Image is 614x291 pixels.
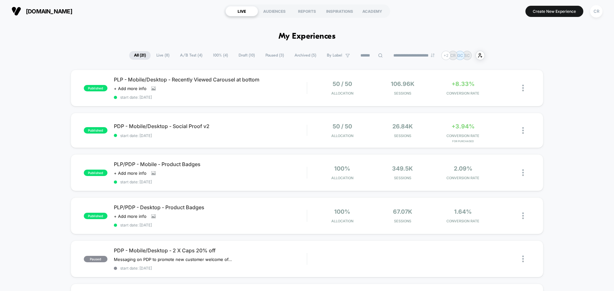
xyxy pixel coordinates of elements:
[114,133,307,138] span: start date: [DATE]
[374,176,431,180] span: Sessions
[327,53,342,58] span: By Label
[333,123,352,130] span: 50 / 50
[356,6,389,16] div: ACADEMY
[392,123,413,130] span: 26.84k
[374,91,431,96] span: Sessions
[258,6,291,16] div: AUDIENCES
[392,165,413,172] span: 349.5k
[391,80,414,87] span: 106.96k
[374,134,431,138] span: Sessions
[84,170,107,176] span: published
[114,76,307,83] span: PLP - Mobile/Desktop - Recently Viewed Carousel at bottom
[114,257,232,262] span: Messaging on PDP to promote new customer welcome offer, this only shows to users who have not pur...
[434,219,492,223] span: CONVERSION RATE
[114,95,307,100] span: start date: [DATE]
[12,6,21,16] img: Visually logo
[434,140,492,143] span: for Purchased
[457,53,463,58] p: GC
[452,123,475,130] span: +3.94%
[588,5,604,18] button: CR
[84,127,107,134] span: published
[334,208,350,215] span: 100%
[450,53,456,58] p: CR
[175,51,207,60] span: A/B Test ( 4 )
[10,6,74,16] button: [DOMAIN_NAME]
[393,208,412,215] span: 67.07k
[522,169,524,176] img: close
[334,165,350,172] span: 100%
[279,32,336,41] h1: My Experiences
[114,266,307,271] span: start date: [DATE]
[464,53,470,58] p: SC
[454,208,472,215] span: 1.64%
[434,134,492,138] span: CONVERSION RATE
[84,85,107,91] span: published
[114,214,146,219] span: + Add more info
[331,219,353,223] span: Allocation
[84,213,107,219] span: published
[114,223,307,227] span: start date: [DATE]
[114,247,307,254] span: PDP - Mobile/Desktop - 2 X Caps 20% off
[152,51,174,60] span: Live ( 8 )
[331,176,353,180] span: Allocation
[434,176,492,180] span: CONVERSION RATE
[431,53,435,57] img: end
[452,80,475,87] span: +8.33%
[323,6,356,16] div: INSPIRATIONS
[454,165,472,172] span: 2.09%
[333,80,352,87] span: 50 / 50
[234,51,260,60] span: Draft ( 10 )
[331,91,353,96] span: Allocation
[522,212,524,219] img: close
[290,51,321,60] span: Archived ( 5 )
[522,127,524,134] img: close
[522,85,524,91] img: close
[26,8,72,15] span: [DOMAIN_NAME]
[590,5,602,18] div: CR
[84,256,107,262] span: paused
[114,123,307,129] span: PDP - Mobile/Desktop - Social Proof v2
[114,180,307,184] span: start date: [DATE]
[525,6,583,17] button: Create New Experience
[225,6,258,16] div: LIVE
[114,86,146,91] span: + Add more info
[208,51,233,60] span: 100% ( 4 )
[522,256,524,262] img: close
[374,219,431,223] span: Sessions
[434,91,492,96] span: CONVERSION RATE
[129,51,151,60] span: All ( 21 )
[331,134,353,138] span: Allocation
[291,6,323,16] div: REPORTS
[114,161,307,167] span: PLP/PDP - Mobile - Product Badges
[441,51,451,60] div: + 2
[114,171,146,176] span: + Add more info
[114,204,307,211] span: PLP/PDP - Desktop - Product Badges
[261,51,289,60] span: Paused ( 3 )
